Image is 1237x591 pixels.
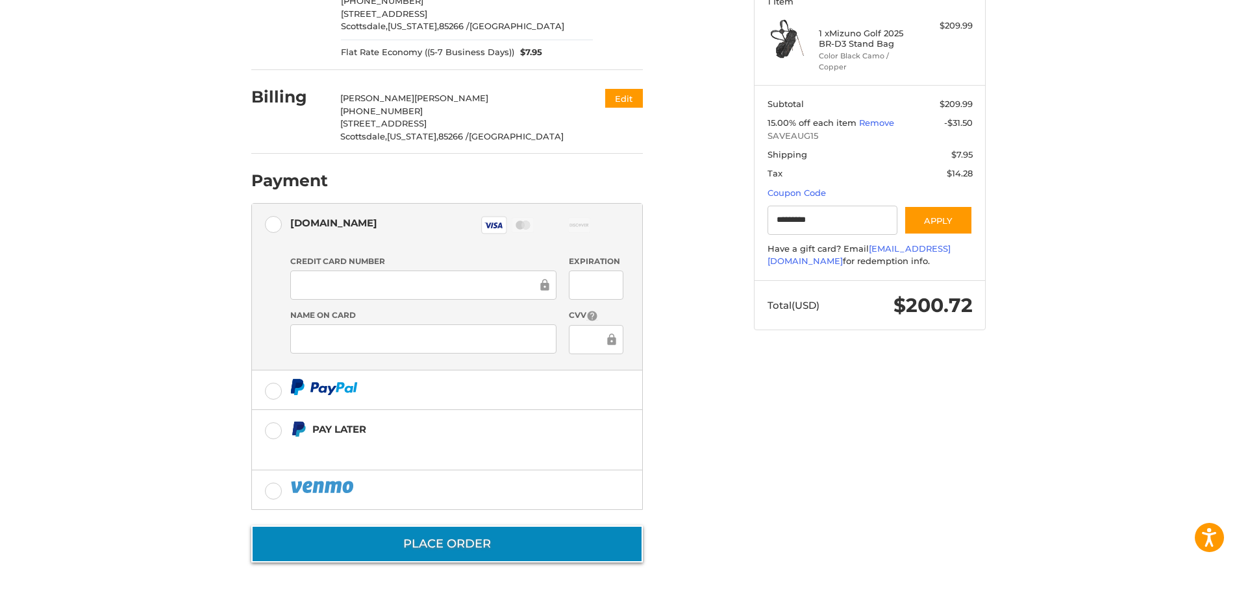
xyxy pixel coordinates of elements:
span: [US_STATE], [387,131,438,141]
div: Pay Later [312,418,561,440]
div: [DOMAIN_NAME] [290,212,377,234]
span: -$31.50 [944,117,973,128]
span: Scottsdale, [340,131,387,141]
label: Name on Card [290,309,556,321]
span: $7.95 [951,149,973,160]
h4: 1 x Mizuno Golf 2025 BR-D3 Stand Bag [819,28,918,49]
span: [GEOGRAPHIC_DATA] [469,131,564,141]
button: Edit [605,89,643,108]
iframe: Google Customer Reviews [1130,556,1237,591]
li: Color Black Camo / Copper [819,51,918,72]
a: Coupon Code [768,187,826,198]
span: SAVEAUG15 [768,130,973,143]
span: 85266 / [438,131,469,141]
span: [STREET_ADDRESS] [341,8,427,19]
button: Place Order [251,525,643,562]
span: [STREET_ADDRESS] [340,118,427,128]
span: $209.99 [940,99,973,109]
label: Expiration [569,256,623,267]
a: Remove [859,117,894,128]
span: [PERSON_NAME] [340,93,414,103]
span: Tax [768,168,782,178]
span: [PHONE_NUMBER] [340,106,423,116]
div: Have a gift card? Email for redemption info. [768,243,973,268]
span: Shipping [768,149,807,160]
h2: Billing [251,87,327,107]
span: 15.00% off each item [768,117,859,128]
img: PayPal icon [290,479,356,495]
label: Credit Card Number [290,256,556,267]
button: Apply [904,206,973,235]
input: Gift Certificate or Coupon Code [768,206,898,235]
span: 85266 / [439,21,469,31]
span: [PERSON_NAME] [414,93,488,103]
span: [GEOGRAPHIC_DATA] [469,21,564,31]
span: [US_STATE], [388,21,439,31]
span: $200.72 [893,293,973,317]
iframe: PayPal Message 2 [290,442,562,454]
img: PayPal icon [290,379,358,395]
h2: Payment [251,171,328,191]
span: Scottsdale, [341,21,388,31]
div: $209.99 [921,19,973,32]
img: Pay Later icon [290,421,306,437]
label: CVV [569,309,623,322]
span: $14.28 [947,168,973,178]
span: Flat Rate Economy ((5-7 Business Days)) [341,46,514,59]
span: Subtotal [768,99,804,109]
span: $7.95 [514,46,543,59]
span: Total (USD) [768,299,819,311]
